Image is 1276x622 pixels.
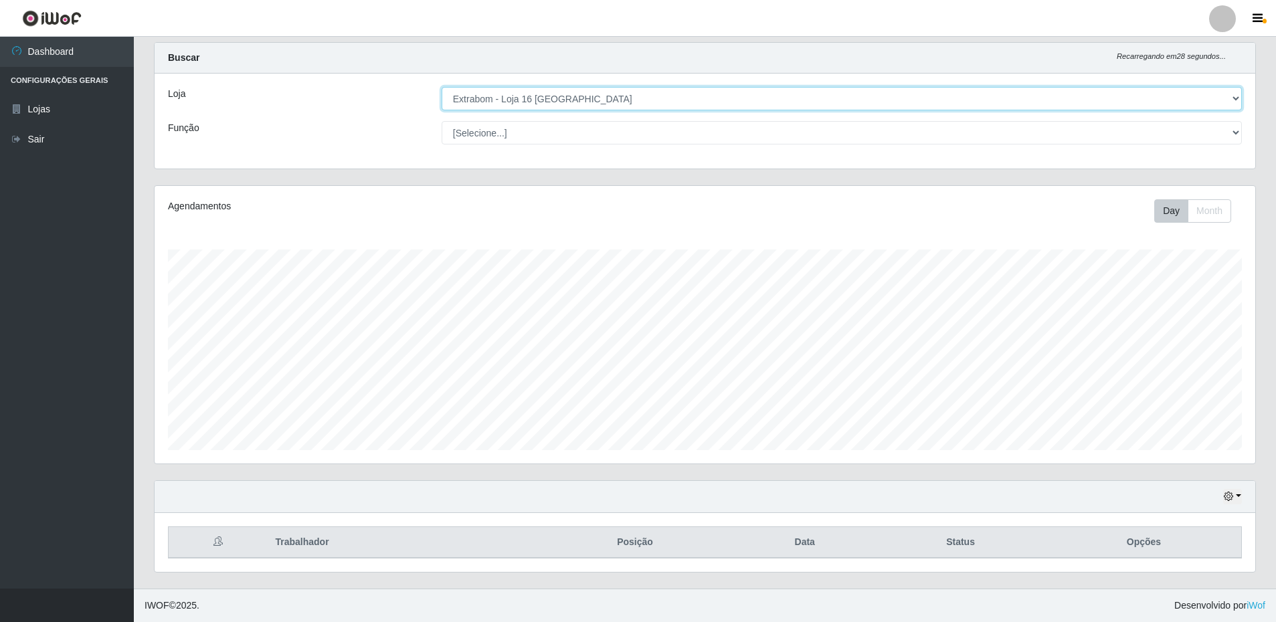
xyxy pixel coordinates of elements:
[22,10,82,27] img: CoreUI Logo
[1154,199,1188,223] button: Day
[168,52,199,63] strong: Buscar
[875,527,1046,558] th: Status
[535,527,735,558] th: Posição
[1154,199,1231,223] div: First group
[145,600,169,611] span: IWOF
[145,599,199,613] span: © 2025 .
[1247,600,1265,611] a: iWof
[168,199,604,213] div: Agendamentos
[1188,199,1231,223] button: Month
[1117,52,1226,60] i: Recarregando em 28 segundos...
[735,527,875,558] th: Data
[1174,599,1265,613] span: Desenvolvido por
[267,527,535,558] th: Trabalhador
[168,87,185,101] label: Loja
[1046,527,1242,558] th: Opções
[1154,199,1242,223] div: Toolbar with button groups
[168,121,199,135] label: Função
